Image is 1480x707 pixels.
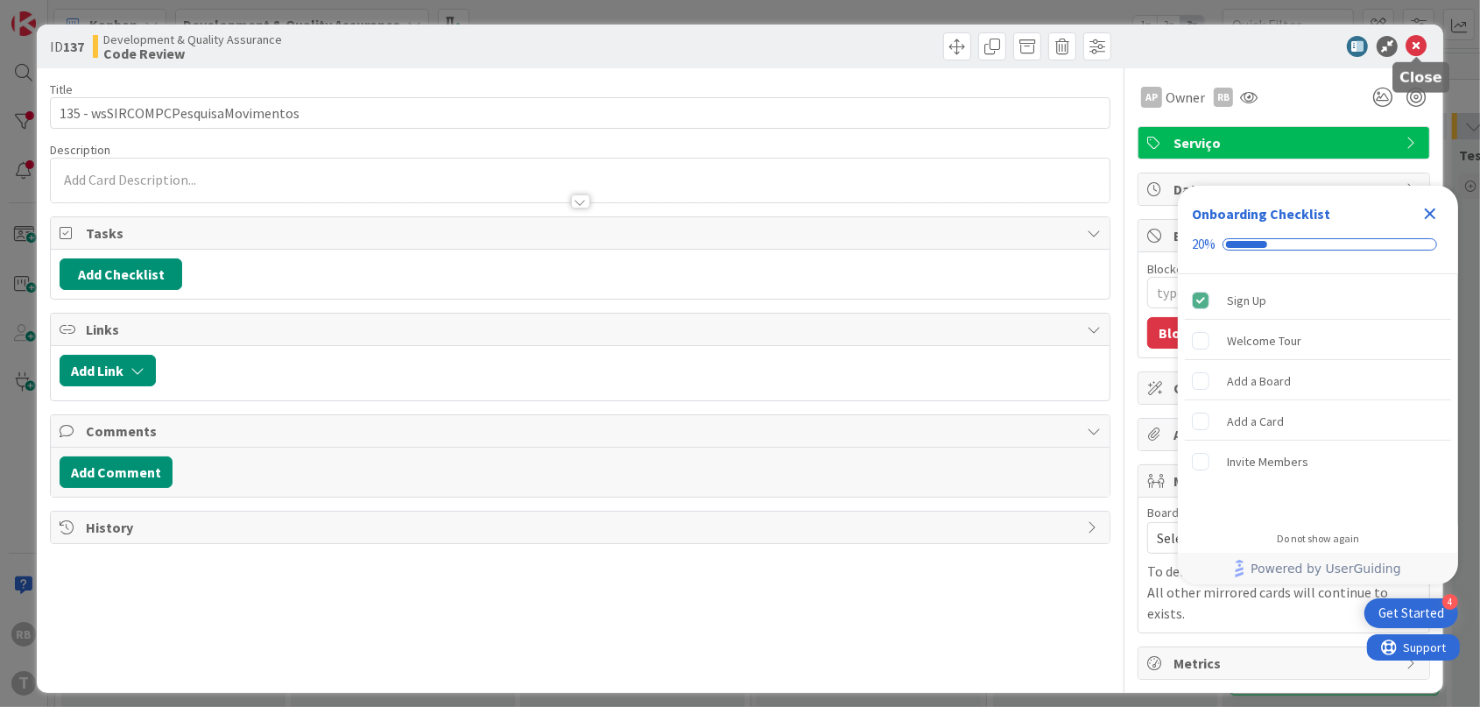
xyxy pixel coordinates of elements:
div: Sign Up is complete. [1185,281,1451,320]
div: Checklist Container [1178,186,1458,584]
div: Get Started [1378,604,1444,622]
b: Code Review [103,46,282,60]
div: Welcome Tour [1227,330,1301,351]
div: Welcome Tour is incomplete. [1185,322,1451,360]
div: Checklist progress: 20% [1192,237,1444,252]
span: Custom Fields [1173,378,1398,399]
div: Add a Card [1227,411,1284,432]
span: Development & Quality Assurance [103,32,282,46]
span: Mirrors [1173,470,1398,491]
div: Add a Board [1227,371,1291,392]
div: Checklist items [1178,274,1458,520]
button: Add Comment [60,456,173,488]
label: Title [50,81,73,97]
span: Metrics [1173,653,1398,674]
span: Attachments [1173,424,1398,445]
span: Comments [86,421,1078,442]
div: Onboarding Checklist [1192,203,1330,224]
div: Close Checklist [1416,200,1444,228]
a: Powered by UserGuiding [1187,553,1449,584]
span: Dates [1173,179,1398,200]
span: Description [50,142,110,158]
div: Add a Card is incomplete. [1185,402,1451,441]
label: Blocked Reason [1147,261,1232,277]
span: Select... [1157,526,1381,550]
span: Powered by UserGuiding [1251,558,1401,579]
input: type card name here... [50,97,1110,129]
div: AP [1141,87,1162,108]
div: Add a Board is incomplete. [1185,362,1451,400]
div: Invite Members [1227,451,1308,472]
div: RB [1214,88,1233,107]
b: 137 [63,38,84,55]
span: Owner [1166,87,1205,108]
div: Open Get Started checklist, remaining modules: 4 [1364,598,1458,628]
span: History [86,517,1078,538]
div: Do not show again [1277,532,1359,546]
div: Sign Up [1227,290,1266,311]
button: Add Checklist [60,258,182,290]
span: Board [1147,506,1179,519]
span: ID [50,36,84,57]
div: Footer [1178,553,1458,584]
span: Block [1173,225,1398,246]
p: To delete a mirror card, just delete the card. All other mirrored cards will continue to exists. [1147,561,1420,624]
span: Tasks [86,223,1078,244]
div: Invite Members is incomplete. [1185,442,1451,481]
div: 4 [1442,594,1458,610]
span: Serviço [1173,132,1398,153]
span: Support [37,3,80,24]
button: Add Link [60,355,156,386]
span: Links [86,319,1078,340]
div: 20% [1192,237,1216,252]
button: Block [1147,317,1207,349]
h5: Close [1399,69,1442,86]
